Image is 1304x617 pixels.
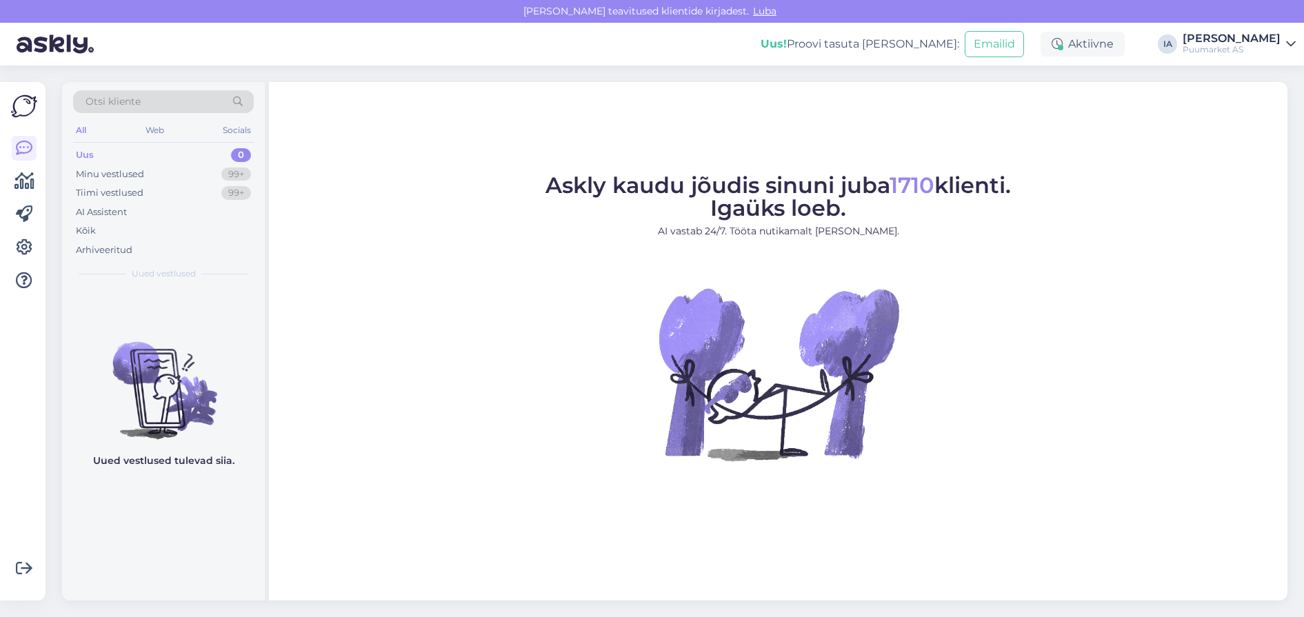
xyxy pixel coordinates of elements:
[62,317,265,441] img: No chats
[545,172,1011,221] span: Askly kaudu jõudis sinuni juba klienti. Igaüks loeb.
[1041,32,1125,57] div: Aktiivne
[76,224,96,238] div: Kõik
[221,186,251,200] div: 99+
[132,267,196,280] span: Uued vestlused
[73,121,89,139] div: All
[1183,44,1281,55] div: Puumarket AS
[890,172,934,199] span: 1710
[654,250,903,498] img: No Chat active
[86,94,141,109] span: Otsi kliente
[761,36,959,52] div: Proovi tasuta [PERSON_NAME]:
[221,168,251,181] div: 99+
[76,148,94,162] div: Uus
[220,121,254,139] div: Socials
[1183,33,1281,44] div: [PERSON_NAME]
[1158,34,1177,54] div: IA
[231,148,251,162] div: 0
[965,31,1024,57] button: Emailid
[93,454,234,468] p: Uued vestlused tulevad siia.
[1183,33,1296,55] a: [PERSON_NAME]Puumarket AS
[761,37,787,50] b: Uus!
[76,243,132,257] div: Arhiveeritud
[76,205,127,219] div: AI Assistent
[76,186,143,200] div: Tiimi vestlused
[143,121,167,139] div: Web
[545,224,1011,239] p: AI vastab 24/7. Tööta nutikamalt [PERSON_NAME].
[749,5,781,17] span: Luba
[76,168,144,181] div: Minu vestlused
[11,93,37,119] img: Askly Logo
